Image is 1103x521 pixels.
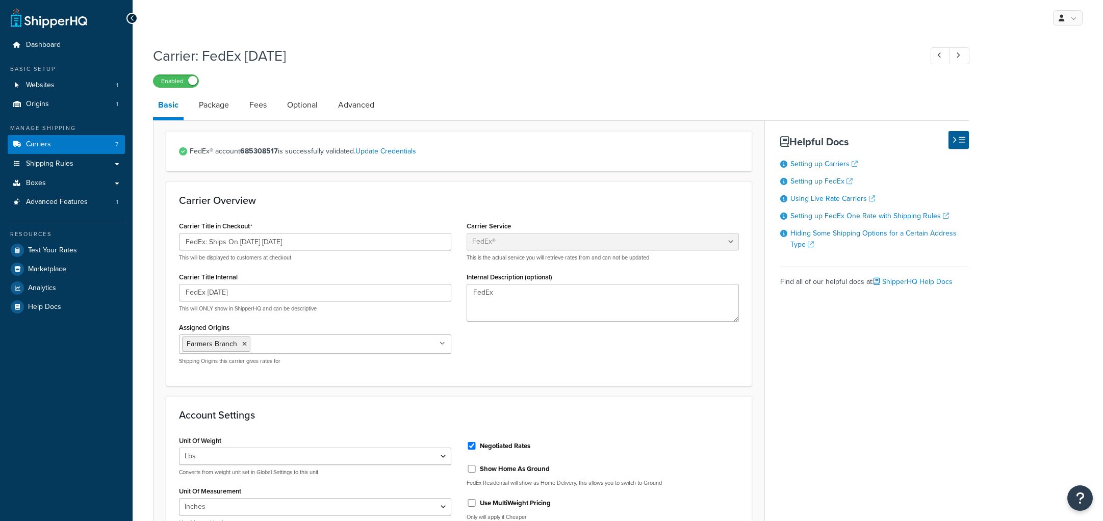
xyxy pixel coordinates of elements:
div: Resources [8,230,125,239]
a: Advanced [333,93,379,117]
label: Unit Of Weight [179,437,221,445]
p: Converts from weight unit set in Global Settings to this unit [179,468,451,476]
span: Marketplace [28,265,66,274]
a: Using Live Rate Carriers [790,193,875,204]
h3: Account Settings [179,409,739,421]
a: Setting up Carriers [790,159,858,169]
label: Carrier Service [467,222,511,230]
span: Farmers Branch [187,338,237,349]
label: Show Home As Ground [480,464,550,474]
span: Advanced Features [26,198,88,206]
a: Hiding Some Shipping Options for a Certain Address Type [790,228,957,250]
span: Dashboard [26,41,61,49]
label: Unit Of Measurement [179,487,241,495]
p: This is the actual service you will retrieve rates from and can not be updated [467,254,739,262]
div: Find all of our helpful docs at: [780,267,969,289]
a: Help Docs [8,298,125,316]
span: FedEx® account is successfully validated. [190,144,739,159]
a: Analytics [8,279,125,297]
textarea: FedEx [467,284,739,322]
label: Assigned Origins [179,324,229,331]
label: Carrier Title in Checkout [179,222,252,230]
span: Shipping Rules [26,160,73,168]
a: Origins1 [8,95,125,114]
a: Setting up FedEx [790,176,853,187]
li: Advanced Features [8,193,125,212]
span: Boxes [26,179,46,188]
a: Dashboard [8,36,125,55]
h1: Carrier: FedEx [DATE] [153,46,912,66]
a: Websites1 [8,76,125,95]
li: Carriers [8,135,125,154]
a: Test Your Rates [8,241,125,259]
a: ShipperHQ Help Docs [874,276,953,287]
label: Internal Description (optional) [467,273,552,281]
button: Open Resource Center [1067,485,1093,511]
p: This will be displayed to customers at checkout [179,254,451,262]
label: Enabled [153,75,198,87]
span: Websites [26,81,55,90]
a: Carriers7 [8,135,125,154]
a: Fees [244,93,272,117]
label: Use MultiWeight Pricing [480,499,551,508]
span: Analytics [28,284,56,293]
span: 1 [116,198,118,206]
a: Marketplace [8,260,125,278]
button: Hide Help Docs [948,131,969,149]
a: Previous Record [931,47,951,64]
h3: Carrier Overview [179,195,739,206]
a: Optional [282,93,323,117]
a: Advanced Features1 [8,193,125,212]
div: Manage Shipping [8,124,125,133]
a: Basic [153,93,184,120]
a: Next Record [950,47,969,64]
p: Only will apply if Cheaper [467,513,739,521]
a: Update Credentials [355,146,416,157]
a: Setting up FedEx One Rate with Shipping Rules [790,211,949,221]
label: Negotiated Rates [480,441,530,451]
span: Origins [26,100,49,109]
label: Carrier Title Internal [179,273,238,281]
p: Shipping Origins this carrier gives rates for [179,357,451,365]
span: 7 [115,140,118,149]
li: Origins [8,95,125,114]
a: Package [194,93,234,117]
a: Shipping Rules [8,154,125,173]
li: Websites [8,76,125,95]
div: Basic Setup [8,65,125,73]
span: 1 [116,100,118,109]
h3: Helpful Docs [780,136,969,147]
a: Boxes [8,174,125,193]
span: Test Your Rates [28,246,77,255]
strong: 685308517 [240,146,278,157]
span: Help Docs [28,303,61,311]
p: FedEx Residential will show as Home Delivery, this allows you to switch to Ground [467,479,739,487]
span: Carriers [26,140,51,149]
p: This will ONLY show in ShipperHQ and can be descriptive [179,305,451,312]
span: 1 [116,81,118,90]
